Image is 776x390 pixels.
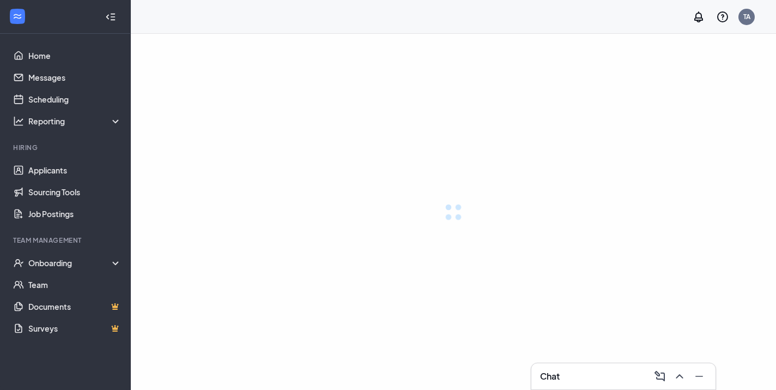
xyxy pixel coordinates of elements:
[650,368,668,385] button: ComposeMessage
[105,11,116,22] svg: Collapse
[28,257,122,268] div: Onboarding
[13,143,119,152] div: Hiring
[670,368,687,385] button: ChevronUp
[689,368,707,385] button: Minimize
[692,10,705,23] svg: Notifications
[716,10,729,23] svg: QuestionInfo
[693,370,706,383] svg: Minimize
[28,116,122,127] div: Reporting
[13,236,119,245] div: Team Management
[13,116,24,127] svg: Analysis
[28,67,122,88] a: Messages
[653,370,666,383] svg: ComposeMessage
[743,12,750,21] div: TA
[28,296,122,317] a: DocumentsCrown
[12,11,23,22] svg: WorkstreamLogo
[540,370,560,382] h3: Chat
[28,159,122,181] a: Applicants
[28,88,122,110] a: Scheduling
[28,45,122,67] a: Home
[28,181,122,203] a: Sourcing Tools
[13,257,24,268] svg: UserCheck
[673,370,686,383] svg: ChevronUp
[28,317,122,339] a: SurveysCrown
[28,203,122,225] a: Job Postings
[28,274,122,296] a: Team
